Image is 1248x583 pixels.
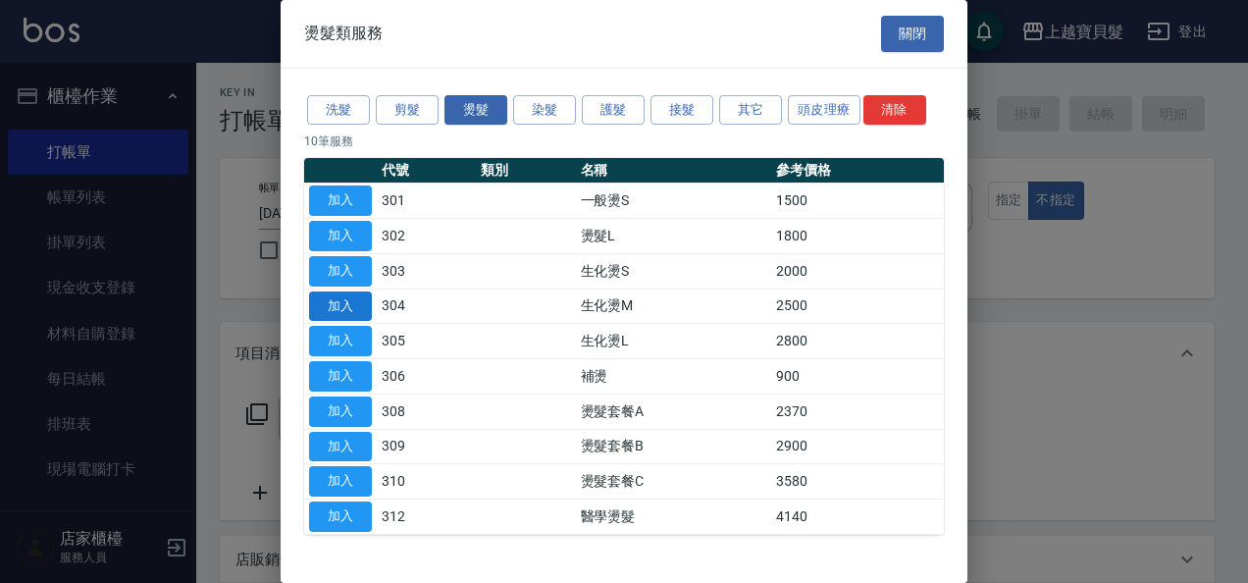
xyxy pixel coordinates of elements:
td: 補燙 [576,359,772,395]
th: 參考價格 [771,158,944,184]
td: 2500 [771,289,944,324]
p: 10 筆服務 [304,132,944,150]
td: 302 [377,219,476,254]
button: 加入 [309,361,372,392]
td: 306 [377,359,476,395]
td: 一般燙S [576,184,772,219]
td: 醫學燙髮 [576,500,772,535]
td: 3580 [771,464,944,500]
td: 生化燙M [576,289,772,324]
td: 2900 [771,429,944,464]
td: 燙髮套餐A [576,394,772,429]
td: 310 [377,464,476,500]
td: 309 [377,429,476,464]
button: 護髮 [582,95,645,126]
td: 308 [377,394,476,429]
button: 加入 [309,326,372,356]
td: 2000 [771,253,944,289]
td: 1800 [771,219,944,254]
button: 燙髮 [444,95,507,126]
th: 代號 [377,158,476,184]
td: 312 [377,500,476,535]
td: 305 [377,324,476,359]
td: 304 [377,289,476,324]
td: 燙髮L [576,219,772,254]
td: 301 [377,184,476,219]
th: 類別 [476,158,575,184]
button: 其它 [719,95,782,126]
button: 清除 [863,95,926,126]
button: 加入 [309,432,372,462]
button: 染髮 [513,95,576,126]
button: 加入 [309,256,372,287]
td: 燙髮套餐C [576,464,772,500]
button: 加入 [309,221,372,251]
td: 2370 [771,394,944,429]
button: 洗髮 [307,95,370,126]
button: 加入 [309,291,372,322]
button: 加入 [309,466,372,497]
td: 2800 [771,324,944,359]
td: 燙髮套餐B [576,429,772,464]
th: 名稱 [576,158,772,184]
td: 4140 [771,500,944,535]
button: 加入 [309,397,372,427]
td: 900 [771,359,944,395]
span: 燙髮類服務 [304,24,383,43]
td: 生化燙S [576,253,772,289]
button: 加入 [309,185,372,216]
button: 關閉 [881,16,944,52]
button: 頭皮理療 [788,95,860,126]
button: 剪髮 [376,95,439,126]
button: 接髮 [650,95,713,126]
td: 生化燙L [576,324,772,359]
td: 1500 [771,184,944,219]
td: 303 [377,253,476,289]
button: 加入 [309,502,372,532]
